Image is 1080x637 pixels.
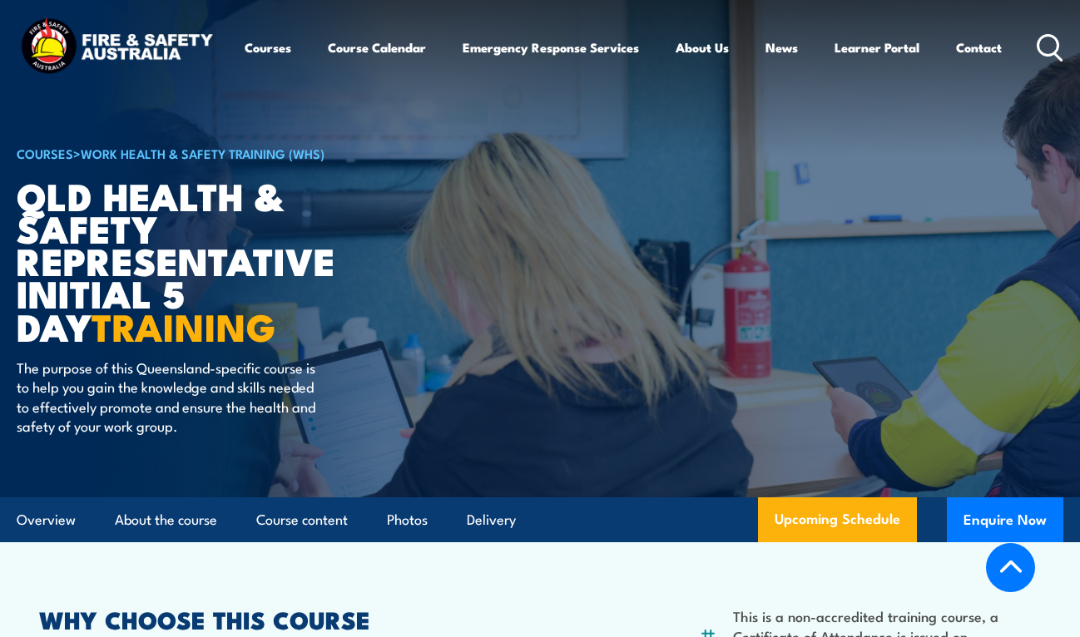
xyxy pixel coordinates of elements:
[115,498,217,542] a: About the course
[256,498,348,542] a: Course content
[17,358,320,436] p: The purpose of this Queensland-specific course is to help you gain the knowledge and skills neede...
[956,27,1002,67] a: Contact
[17,144,73,162] a: COURSES
[765,27,798,67] a: News
[835,27,919,67] a: Learner Portal
[17,143,428,163] h6: >
[467,498,516,542] a: Delivery
[328,27,426,67] a: Course Calendar
[39,608,473,630] h2: WHY CHOOSE THIS COURSE
[245,27,291,67] a: Courses
[463,27,639,67] a: Emergency Response Services
[81,144,324,162] a: Work Health & Safety Training (WHS)
[92,297,276,354] strong: TRAINING
[17,179,428,342] h1: QLD Health & Safety Representative Initial 5 Day
[17,498,76,542] a: Overview
[758,497,917,542] a: Upcoming Schedule
[947,497,1063,542] button: Enquire Now
[387,498,428,542] a: Photos
[676,27,729,67] a: About Us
